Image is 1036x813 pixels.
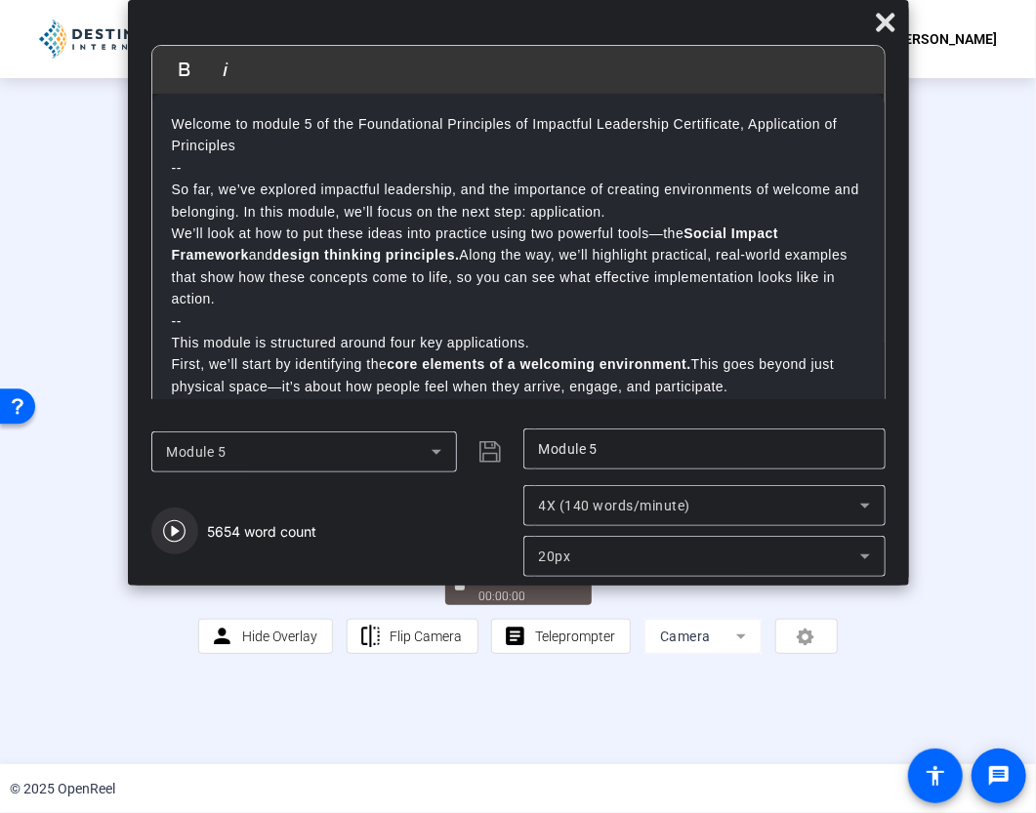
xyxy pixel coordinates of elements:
span: 4X (140 words/minute) [539,498,691,513]
div: 5654 word count [208,521,317,542]
span: Flip Camera [391,629,463,644]
p: So far, we’ve explored impactful leadership, and the importance of creating environments of welco... [172,179,865,223]
span: Module 5 [167,444,227,460]
div: 00:00:00 [479,588,577,605]
div: Welcome, [PERSON_NAME] [828,27,997,51]
strong: design thinking principles. [273,247,460,263]
button: Bold (Ctrl+B) [166,50,203,89]
img: OpenReel logo [39,20,198,59]
p: Second, we’ll look at how to directly into your organizational business plan. This is where socia... [172,397,865,463]
div: © 2025 OpenReel [10,779,115,799]
p: -- [172,310,865,332]
mat-icon: flip [358,625,383,649]
mat-icon: article [503,625,527,649]
p: First, we’ll start by identifying the This goes beyond just physical space—it’s about how people ... [172,353,865,397]
mat-icon: message [987,764,1011,788]
input: Title [539,437,870,461]
p: -- [172,157,865,179]
p: Welcome to module 5 of the Foundational Principles of Impactful Leadership Certificate, Applicati... [172,113,865,157]
span: Hide Overlay [242,629,317,644]
p: This module is structured around four key applications. [172,332,865,353]
p: We’ll look at how to put these ideas into practice using two powerful tools—the and Along the way... [172,223,865,310]
mat-icon: person [210,625,234,649]
span: 20px [539,549,571,564]
strong: core elements of a welcoming environment. [387,356,690,372]
button: Italic (Ctrl+I) [207,50,244,89]
span: Teleprompter [535,629,615,644]
mat-icon: accessibility [924,764,947,788]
